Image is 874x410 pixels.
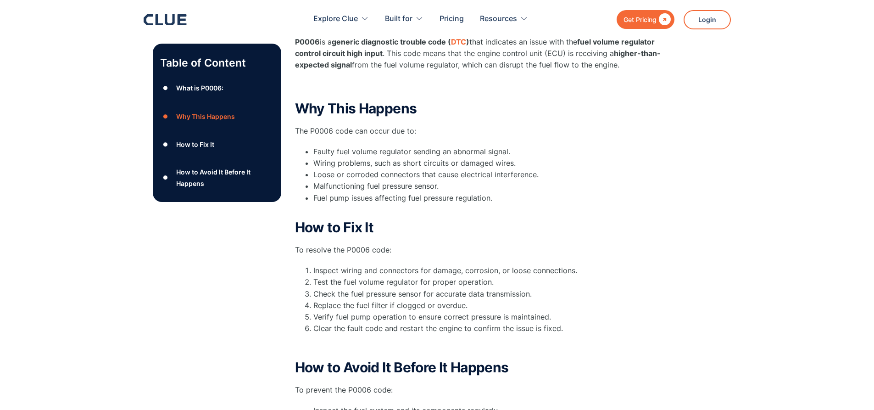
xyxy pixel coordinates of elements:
p: is a that indicates an issue with the . This code means that the engine control unit (ECU) is rec... [295,36,662,71]
strong: Why This Happens [295,100,417,117]
a: Get Pricing [617,10,674,29]
li: Wiring problems, such as short circuits or damaged wires. [313,157,662,169]
div: ● [160,81,171,95]
p: ‍ [295,80,662,91]
strong: How to Avoid It Before It Happens [295,359,509,376]
li: Faulty fuel volume regulator sending an abnormal signal. [313,146,662,157]
li: Check the fuel pressure sensor for accurate data transmission. [313,288,662,300]
a: Pricing [440,5,464,34]
div: What is P0006: [176,82,223,94]
div:  [657,14,671,25]
p: To prevent the P0006 code: [295,384,662,396]
li: Replace the fuel filter if clogged or overdue. [313,300,662,311]
li: Test the fuel volume regulator for proper operation. [313,276,662,288]
p: To resolve the P0006 code: [295,244,662,256]
div: Explore Clue [313,5,369,34]
div: Resources [480,5,517,34]
div: How to Avoid It Before It Happens [176,166,273,189]
div: ● [160,171,171,185]
div: ● [160,110,171,124]
li: Malfunctioning fuel pressure sensor. [313,180,662,192]
a: ●What is P0006: [160,81,274,95]
p: The P0006 code can occur due to: [295,125,662,137]
li: Fuel pump issues affecting fuel pressure regulation. [313,192,662,215]
li: Loose or corroded connectors that cause electrical interference. [313,169,662,180]
div: Why This Happens [176,111,235,122]
a: Login [684,10,731,29]
div: Get Pricing [623,14,657,25]
div: Built for [385,5,423,34]
div: How to Fix It [176,139,214,151]
strong: fuel volume regulator control circuit high input [295,37,655,58]
strong: ) [466,37,469,46]
div: Explore Clue [313,5,358,34]
li: Clear the fault code and restart the engine to confirm the issue is fixed. [313,323,662,334]
div: ● [160,138,171,152]
a: ●Why This Happens [160,110,274,124]
a: DTC [451,37,466,46]
li: Verify fuel pump operation to ensure correct pressure is maintained. [313,311,662,323]
a: ●How to Fix It [160,138,274,152]
a: ●How to Avoid It Before It Happens [160,166,274,189]
li: Inspect wiring and connectors for damage, corrosion, or loose connections. [313,265,662,276]
p: ‍ [295,339,662,350]
strong: P0006 [295,37,320,46]
p: Table of Content [160,56,274,70]
strong: generic diagnostic trouble code ( [332,37,451,46]
div: Resources [480,5,528,34]
strong: How to Fix It [295,219,374,236]
div: Built for [385,5,412,34]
